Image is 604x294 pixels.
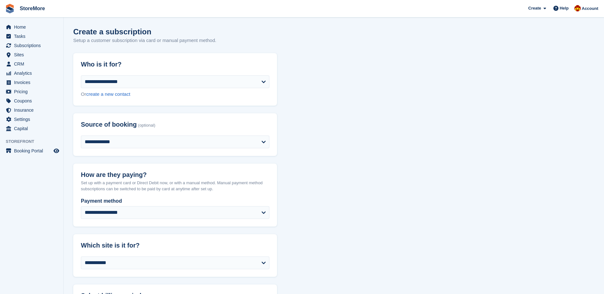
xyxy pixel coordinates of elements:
span: Tasks [14,32,52,41]
a: menu [3,32,60,41]
span: Settings [14,115,52,124]
p: Set up with a payment card or Direct Debit now, or with a manual method. Manual payment method su... [81,180,269,192]
a: menu [3,50,60,59]
span: Pricing [14,87,52,96]
img: Store More Team [574,5,581,11]
a: menu [3,146,60,155]
a: StoreMore [17,3,47,14]
span: Storefront [6,138,63,145]
a: menu [3,96,60,105]
a: menu [3,41,60,50]
h1: Create a subscription [73,27,151,36]
span: Insurance [14,106,52,115]
span: Capital [14,124,52,133]
span: Account [582,5,598,12]
span: Invoices [14,78,52,87]
p: Setup a customer subscription via card or manual payment method. [73,37,216,44]
div: Or [81,91,269,98]
span: Analytics [14,69,52,78]
a: Preview store [53,147,60,155]
span: CRM [14,59,52,68]
span: Booking Portal [14,146,52,155]
a: menu [3,23,60,31]
a: menu [3,78,60,87]
h2: Which site is it for? [81,242,269,249]
a: create a new contact [86,91,130,97]
span: Help [560,5,569,11]
h2: How are they paying? [81,171,269,178]
a: menu [3,124,60,133]
span: Source of booking [81,121,137,128]
span: Subscriptions [14,41,52,50]
img: stora-icon-8386f47178a22dfd0bd8f6a31ec36ba5ce8667c1dd55bd0f319d3a0aa187defe.svg [5,4,15,13]
span: Create [528,5,541,11]
a: menu [3,87,60,96]
span: Home [14,23,52,31]
a: menu [3,115,60,124]
a: menu [3,69,60,78]
a: menu [3,106,60,115]
span: Coupons [14,96,52,105]
a: menu [3,59,60,68]
label: Payment method [81,197,269,205]
h2: Who is it for? [81,61,269,68]
span: Sites [14,50,52,59]
span: (optional) [138,123,155,128]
